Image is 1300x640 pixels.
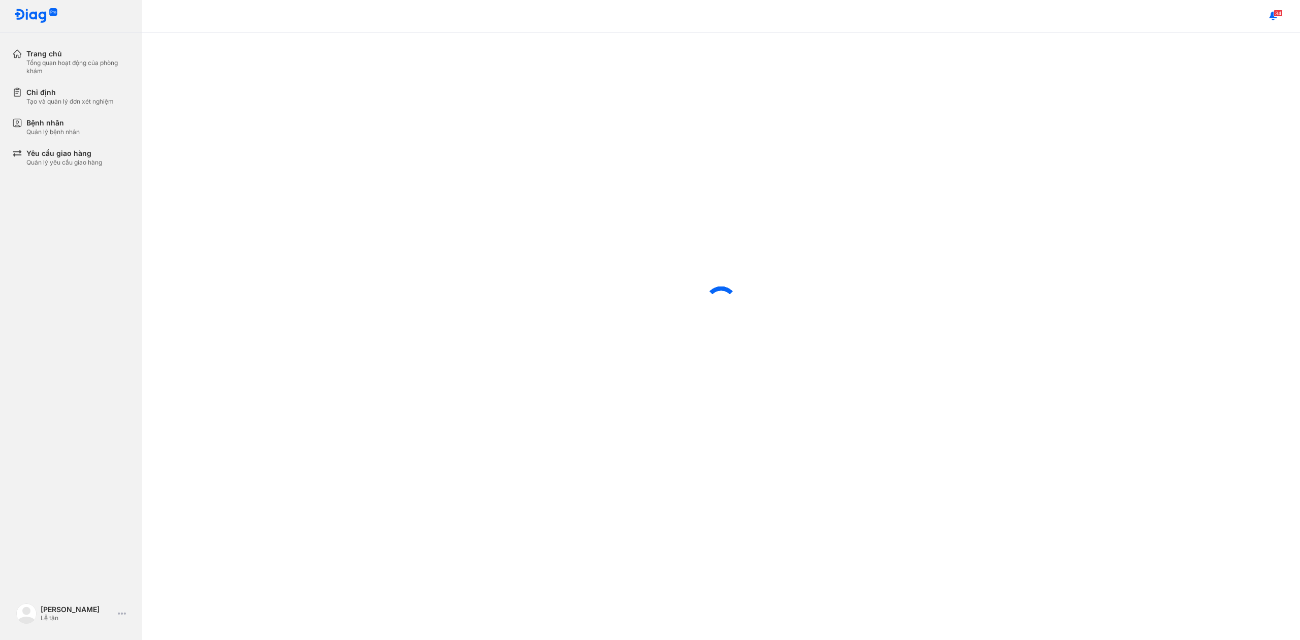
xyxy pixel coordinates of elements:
[26,49,130,59] div: Trang chủ
[41,605,114,614] div: [PERSON_NAME]
[26,148,102,158] div: Yêu cầu giao hàng
[14,8,58,24] img: logo
[26,59,130,75] div: Tổng quan hoạt động của phòng khám
[26,158,102,167] div: Quản lý yêu cầu giao hàng
[1274,10,1283,17] span: 34
[16,603,37,624] img: logo
[26,87,114,98] div: Chỉ định
[26,98,114,106] div: Tạo và quản lý đơn xét nghiệm
[26,128,80,136] div: Quản lý bệnh nhân
[26,118,80,128] div: Bệnh nhân
[41,614,114,622] div: Lễ tân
